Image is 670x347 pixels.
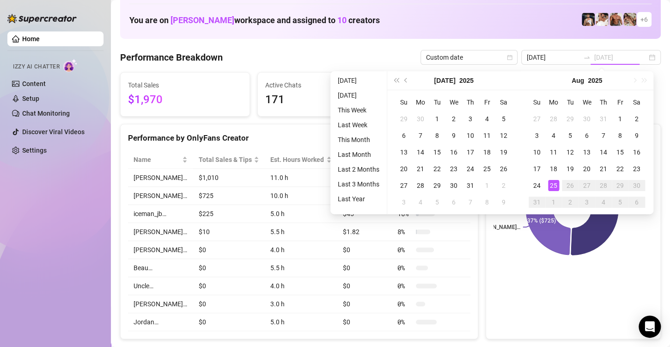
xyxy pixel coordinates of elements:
td: 2025-09-04 [595,194,612,211]
td: 2025-07-30 [579,111,595,127]
td: 2025-07-14 [412,144,429,161]
td: 2025-08-09 [495,194,512,211]
td: 2025-07-31 [462,177,479,194]
div: 1 [481,180,493,191]
td: 2025-07-04 [479,111,495,127]
td: 5.0 h [265,205,337,223]
span: Total Sales & Tips [199,155,252,165]
span: Name [134,155,180,165]
span: 0 % [397,299,412,309]
div: 25 [548,180,559,191]
span: [PERSON_NAME] [171,15,234,25]
th: Total Sales & Tips [193,151,265,169]
input: Start date [527,52,579,62]
td: 3.0 h [265,295,337,313]
a: Content [22,80,46,87]
div: 27 [398,180,409,191]
span: Total Sales [128,80,242,90]
td: 2025-07-09 [445,127,462,144]
td: $0 [193,259,265,277]
div: 13 [581,147,592,158]
span: calendar [507,55,512,60]
div: Open Intercom Messenger [639,316,661,338]
th: Fr [479,94,495,111]
div: 4 [598,197,609,208]
td: 2025-08-02 [628,111,645,127]
td: 2025-08-23 [628,161,645,177]
td: $725 [193,187,265,205]
td: 2025-08-16 [628,144,645,161]
div: 16 [448,147,459,158]
td: Uncle… [128,277,193,295]
div: 19 [498,147,509,158]
td: [PERSON_NAME]… [128,169,193,187]
div: 30 [581,113,592,124]
li: Last 2 Months [334,164,383,175]
div: 19 [565,163,576,174]
button: Previous month (PageUp) [401,71,411,90]
td: 2025-07-26 [495,161,512,177]
th: Mo [545,94,562,111]
div: 3 [465,113,476,124]
td: [PERSON_NAME]… [128,241,193,259]
span: $1,970 [128,91,242,109]
td: 2025-08-20 [579,161,595,177]
td: 2025-07-22 [429,161,445,177]
td: $1,010 [193,169,265,187]
th: Sa [628,94,645,111]
td: 2025-07-01 [429,111,445,127]
a: Discover Viral Videos [22,128,85,136]
td: 2025-09-01 [545,194,562,211]
div: 6 [581,130,592,141]
input: End date [594,52,647,62]
div: 6 [631,197,642,208]
div: 6 [448,197,459,208]
td: 2025-08-14 [595,144,612,161]
div: 28 [598,180,609,191]
div: 4 [415,197,426,208]
div: 15 [615,147,626,158]
td: 2025-08-28 [595,177,612,194]
div: Est. Hours Worked [270,155,324,165]
div: 17 [531,163,542,174]
td: 2025-08-13 [579,144,595,161]
div: 17 [465,147,476,158]
div: 2 [498,180,509,191]
th: Fr [612,94,628,111]
td: 2025-08-01 [612,111,628,127]
div: 30 [631,180,642,191]
div: 28 [548,113,559,124]
th: Tu [429,94,445,111]
td: 2025-07-13 [396,144,412,161]
td: $0 [337,259,392,277]
div: 27 [531,113,542,124]
div: 31 [465,180,476,191]
img: Jake [596,13,609,26]
td: 11.0 h [265,169,337,187]
th: Th [595,94,612,111]
td: 2025-08-31 [529,194,545,211]
text: [PERSON_NAME]… [474,224,520,230]
td: 2025-07-03 [462,111,479,127]
h1: You are on workspace and assigned to creators [129,15,380,25]
div: 5 [498,113,509,124]
td: $1.82 [337,223,392,241]
td: 2025-08-05 [562,127,579,144]
td: 2025-07-02 [445,111,462,127]
td: 2025-08-05 [429,194,445,211]
td: 2025-08-18 [545,161,562,177]
th: Su [529,94,545,111]
td: 2025-08-22 [612,161,628,177]
td: 5.5 h [265,259,337,277]
th: Tu [562,94,579,111]
td: 2025-07-24 [462,161,479,177]
li: Last 3 Months [334,179,383,190]
td: 2025-06-30 [412,111,429,127]
td: 2025-07-25 [479,161,495,177]
a: Settings [22,147,47,154]
td: 2025-07-29 [562,111,579,127]
td: 2025-07-20 [396,161,412,177]
div: 6 [398,130,409,141]
div: 29 [432,180,443,191]
img: Chris [582,13,595,26]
